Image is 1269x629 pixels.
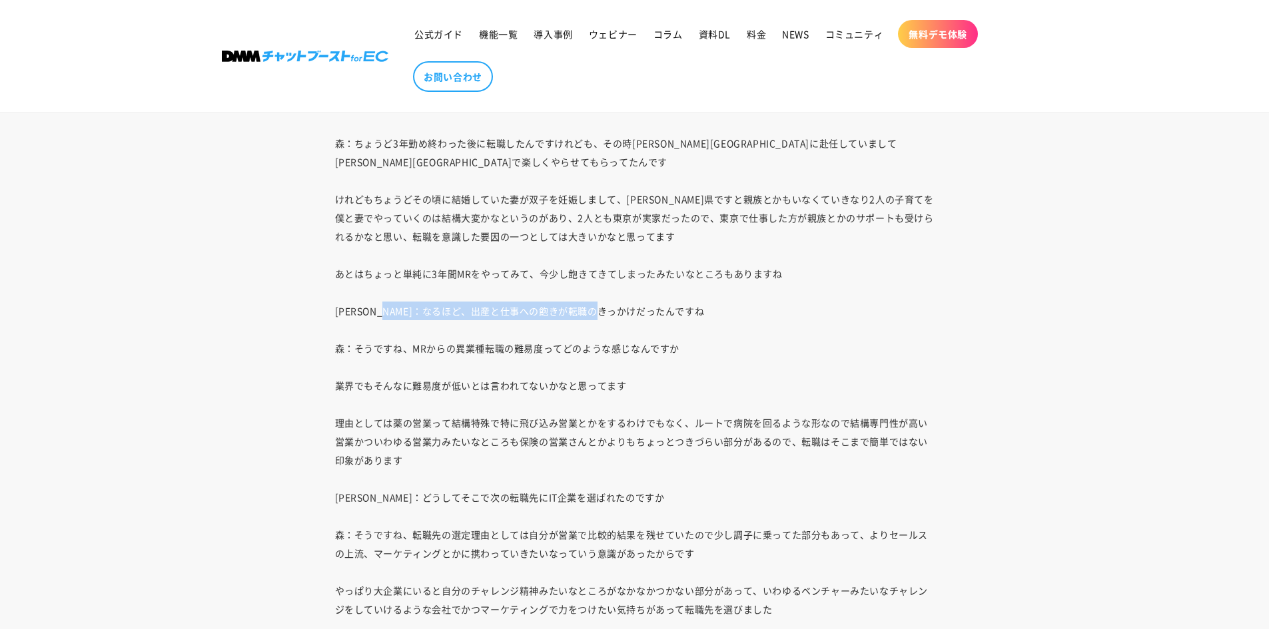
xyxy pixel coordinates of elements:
span: コラム [653,28,683,40]
span: 導入事例 [534,28,572,40]
img: 株式会社DMM Boost [222,51,388,62]
span: 無料デモ体験 [909,28,967,40]
a: 無料デモ体験 [898,20,978,48]
span: 料金 [747,28,766,40]
span: コミュニティ [825,28,884,40]
span: ウェビナー [589,28,637,40]
a: ウェビナー [581,20,645,48]
a: 機能一覧 [471,20,526,48]
span: お問い合わせ [424,71,482,83]
a: コミュニティ [817,20,892,48]
span: NEWS [782,28,809,40]
span: 公式ガイド [414,28,463,40]
a: 公式ガイド [406,20,471,48]
a: 導入事例 [526,20,580,48]
a: コラム [645,20,691,48]
a: 資料DL [691,20,739,48]
span: 資料DL [699,28,731,40]
span: 機能一覧 [479,28,518,40]
a: 料金 [739,20,774,48]
a: お問い合わせ [413,61,493,92]
a: NEWS [774,20,817,48]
